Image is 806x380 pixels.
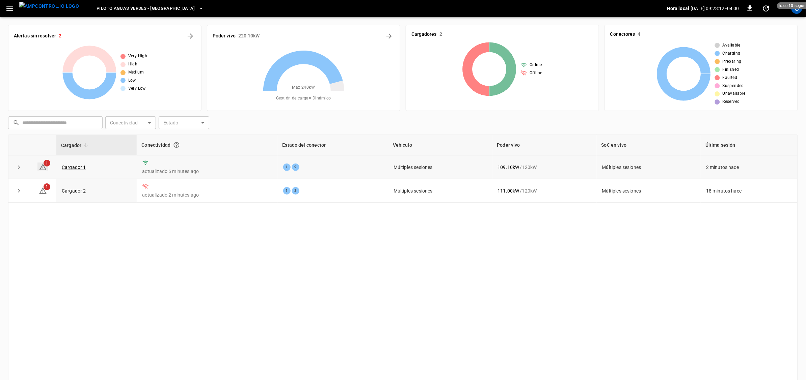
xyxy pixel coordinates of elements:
td: Múltiples sesiones [388,179,492,203]
span: Piloto Aguas Verdes - [GEOGRAPHIC_DATA] [97,5,195,12]
span: Low [128,77,136,84]
div: 1 [283,187,291,195]
span: Charging [723,50,741,57]
th: Última sesión [701,135,798,155]
td: 2 minutos hace [701,155,798,179]
span: Very Low [128,85,146,92]
div: / 120 kW [498,187,591,194]
div: Conectividad [141,139,273,151]
span: Preparing [723,58,742,65]
button: expand row [14,186,24,196]
p: [DATE] 09:23:12 -04:00 [691,5,739,12]
td: Múltiples sesiones [597,179,701,203]
span: Available [723,42,741,49]
p: actualizado 6 minutes ago [142,168,272,175]
img: ampcontrol.io logo [19,2,79,10]
span: Gestión de carga = Dinámico [276,95,331,102]
button: set refresh interval [761,3,772,14]
h6: Cargadores [411,31,437,38]
span: Suspended [723,83,744,89]
h6: Conectores [610,31,635,38]
th: Estado del conector [278,135,388,155]
span: 1 [44,183,50,190]
td: 18 minutos hace [701,179,798,203]
span: Max. 240 kW [292,84,315,91]
h6: 2 [439,31,442,38]
th: SoC en vivo [597,135,701,155]
p: Hora local [667,5,690,12]
span: Offline [530,70,543,77]
span: 1 [44,160,50,167]
th: Poder vivo [492,135,597,155]
div: 2 [292,164,299,171]
span: Online [530,62,542,68]
div: 1 [283,164,291,171]
h6: Poder vivo [213,32,236,40]
span: Medium [128,69,144,76]
th: Vehículo [388,135,492,155]
a: 1 [37,163,48,171]
td: Múltiples sesiones [597,155,701,179]
button: Conexión entre el cargador y nuestro software. [170,139,183,151]
a: Cargador 2 [62,188,86,194]
button: Energy Overview [384,31,395,41]
div: / 120 kW [498,164,591,171]
td: Múltiples sesiones [388,155,492,179]
h6: 2 [59,32,61,40]
button: All Alerts [185,31,196,41]
p: actualizado 2 minutes ago [142,192,272,198]
p: 109.10 kW [498,164,519,171]
span: Cargador [61,141,90,149]
span: Very High [128,53,147,60]
a: Cargador 1 [62,165,86,170]
span: Unavailable [723,90,746,97]
button: Piloto Aguas Verdes - [GEOGRAPHIC_DATA] [94,2,207,15]
h6: 4 [638,31,641,38]
span: High [128,61,138,68]
span: Reserved [723,98,740,105]
h6: 220.10 kW [238,32,260,40]
button: expand row [14,162,24,172]
span: Finished [723,66,739,73]
h6: Alertas sin resolver [14,32,56,40]
span: Faulted [723,75,737,81]
p: 111.00 kW [498,187,519,194]
a: 1 [39,187,47,193]
div: 2 [292,187,299,195]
